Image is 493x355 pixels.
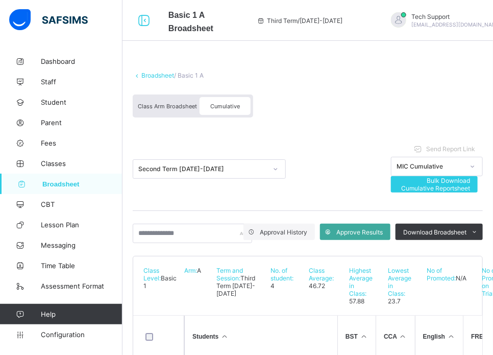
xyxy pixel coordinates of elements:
span: Bulk Download Cumulative Reportsheet [399,177,470,192]
span: Staff [41,78,122,86]
span: Approve Results [336,228,383,236]
i: Sort in Ascending Order [399,333,407,340]
span: 57.88 [349,297,364,305]
span: 4 [270,282,275,290]
span: Term and Session: [216,267,243,282]
span: Classes [41,159,122,168]
span: Parent [41,119,122,127]
span: Dashboard [41,57,122,65]
span: Class Arm Broadsheet [138,103,197,110]
span: Cumulative [210,103,240,110]
i: Sort in Ascending Order [447,333,456,340]
span: Send Report Link [426,145,475,153]
span: Class Level: [143,267,161,282]
span: A [197,267,201,274]
span: CBT [41,200,122,208]
span: session/term information [257,17,342,25]
span: Help [41,310,122,318]
span: No of Promoted: [427,267,456,282]
span: Configuration [41,330,122,339]
span: 23.7 [388,297,401,305]
span: Highest Average in Class: [349,267,373,297]
span: Student [41,98,122,106]
div: MIC Cumulative [397,163,464,171]
span: N/A [456,274,466,282]
span: No. of student: [270,267,293,282]
i: Sort Ascending [220,333,229,340]
span: Basic 1 [143,274,177,290]
span: Approval History [260,228,307,236]
span: Messaging [41,241,122,249]
span: Third Term [DATE]-[DATE] [216,274,255,297]
span: Assessment Format [41,282,122,290]
span: Arm: [184,267,197,274]
span: Class Arm Broadsheet [168,11,213,33]
span: 46.72 [309,282,325,290]
span: Broadsheet [42,180,122,188]
span: Time Table [41,262,122,270]
span: Class Average: [309,267,334,282]
span: Lesson Plan [41,221,122,229]
img: safsims [9,9,88,31]
i: Sort in Ascending Order [359,333,368,340]
span: Fees [41,139,122,147]
span: / Basic 1 A [174,72,204,79]
span: Lowest Average in Class: [388,267,411,297]
div: Second Term [DATE]-[DATE] [138,165,267,173]
a: Broadsheet [141,72,174,79]
span: Download Broadsheet [403,228,466,236]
